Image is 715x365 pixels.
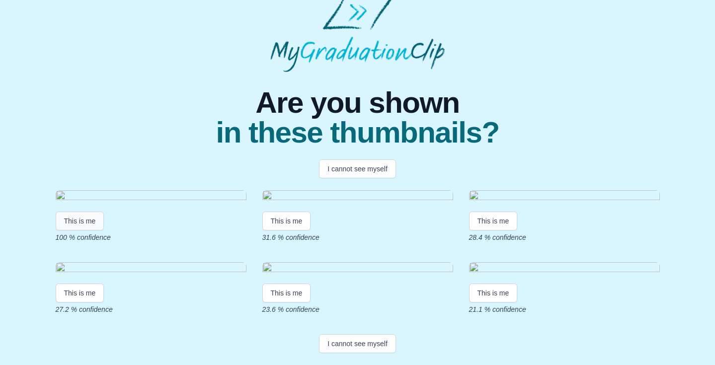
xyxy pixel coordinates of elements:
button: This is me [56,284,104,302]
p: 28.4 % confidence [469,232,660,242]
button: I cannot see myself [319,334,396,353]
button: I cannot see myself [319,159,396,178]
button: This is me [262,212,311,230]
button: This is me [262,284,311,302]
img: 24e32e82b8c2cb9420dfba5070afdcd38c23fbe3.gif [469,190,660,204]
button: This is me [469,284,518,302]
img: dc5c98b333e3515acd4fe10d5f0e861140d2bacd.gif [262,262,453,276]
p: 100 % confidence [56,232,246,242]
button: This is me [56,212,104,230]
p: 31.6 % confidence [262,232,453,242]
p: 27.2 % confidence [56,304,246,314]
span: in these thumbnails? [216,118,499,147]
p: 23.6 % confidence [262,304,453,314]
img: a45f663e22964d2d686d86d1220bd51b42d67dcb.gif [56,262,246,276]
img: 81810a9dc8d3e66d6f68f0d9bd48b6d46a5d09cd.gif [56,190,246,204]
p: 21.1 % confidence [469,304,660,314]
img: ea511d265cbf8ace637d5a33e93c1560d811b879.gif [469,262,660,276]
button: This is me [469,212,518,230]
img: 87dace00addf762351cb99f28ae7e9d38936e738.gif [262,190,453,204]
span: Are you shown [216,88,499,118]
